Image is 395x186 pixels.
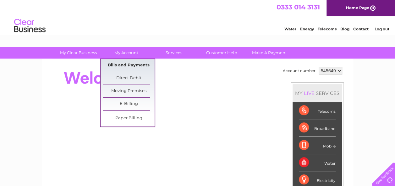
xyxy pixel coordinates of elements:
[103,59,155,72] a: Bills and Payments
[103,112,155,125] a: Paper Billing
[196,47,248,59] a: Customer Help
[303,90,316,96] div: LIVE
[299,119,336,137] div: Broadband
[244,47,295,59] a: Make A Payment
[14,16,46,35] img: logo.png
[103,85,155,97] a: Moving Premises
[49,3,346,30] div: Clear Business is a trading name of Verastar Limited (registered in [GEOGRAPHIC_DATA] No. 3667643...
[299,154,336,171] div: Water
[299,102,336,119] div: Telecoms
[293,84,342,102] div: MY SERVICES
[299,137,336,154] div: Mobile
[277,3,320,11] a: 0333 014 3131
[284,27,296,31] a: Water
[318,27,337,31] a: Telecoms
[100,47,152,59] a: My Account
[52,47,104,59] a: My Clear Business
[148,47,200,59] a: Services
[103,98,155,110] a: E-Billing
[300,27,314,31] a: Energy
[353,27,369,31] a: Contact
[374,27,389,31] a: Log out
[103,72,155,85] a: Direct Debit
[281,65,317,76] td: Account number
[340,27,349,31] a: Blog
